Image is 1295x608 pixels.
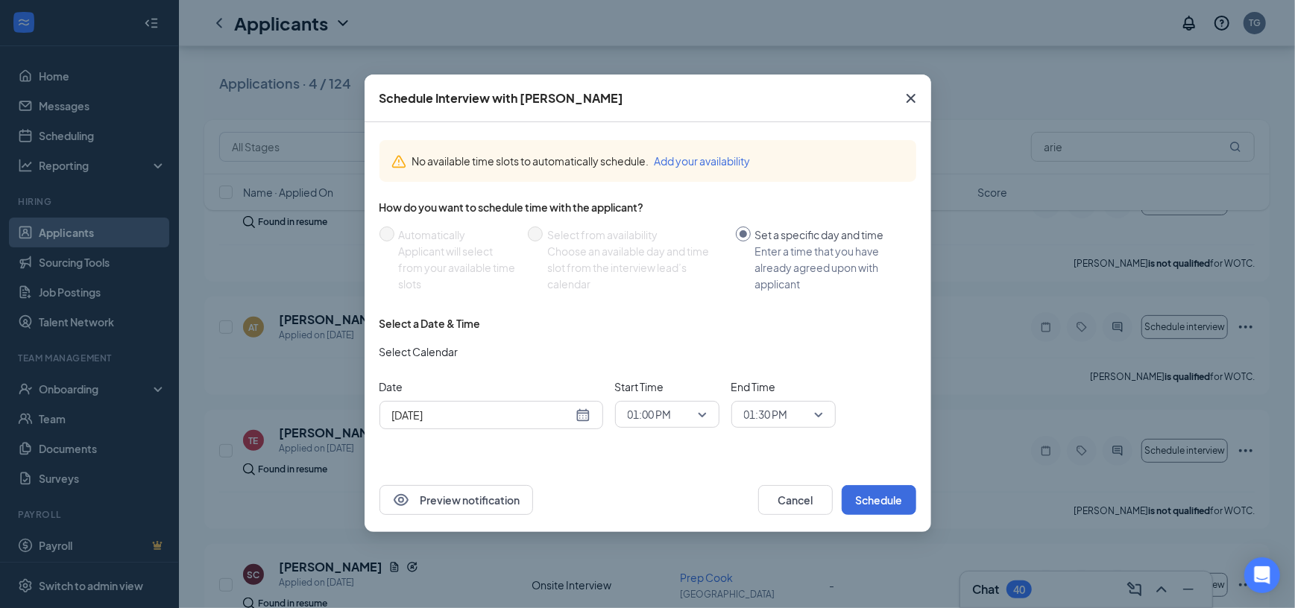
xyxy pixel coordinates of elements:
svg: Eye [392,491,410,509]
div: Set a specific day and time [755,227,904,243]
span: 01:00 PM [628,403,672,425]
button: EyePreview notification [379,485,533,515]
svg: Cross [902,89,920,107]
button: Close [891,75,931,122]
div: Choose an available day and time slot from the interview lead’s calendar [547,243,724,292]
div: Applicant will select from your available time slots [399,243,516,292]
svg: Warning [391,154,406,169]
span: Date [379,379,603,395]
button: Schedule [842,485,916,515]
div: Enter a time that you have already agreed upon with applicant [755,243,904,292]
div: Open Intercom Messenger [1244,557,1280,593]
button: Add your availability [655,153,751,169]
span: 01:30 PM [744,403,788,425]
span: End Time [731,379,836,395]
div: Schedule Interview with [PERSON_NAME] [379,90,624,107]
div: How do you want to schedule time with the applicant? [379,200,916,215]
div: No available time slots to automatically schedule. [412,153,904,169]
div: Select from availability [547,227,724,243]
span: Select Calendar [379,343,459,360]
div: Automatically [399,227,516,243]
input: Aug 26, 2025 [392,407,573,423]
div: Select a Date & Time [379,316,481,331]
button: Cancel [758,485,833,515]
span: Start Time [615,379,719,395]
